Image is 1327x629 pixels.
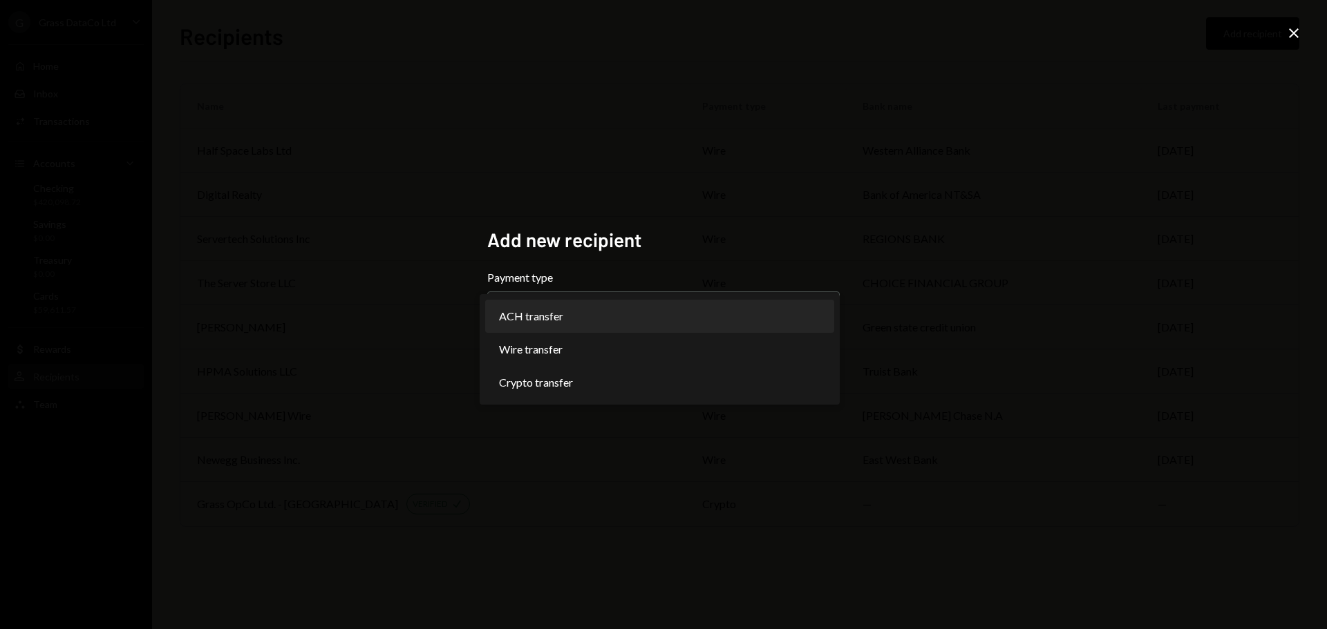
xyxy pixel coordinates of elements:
[487,291,840,330] button: Payment type
[499,341,563,358] span: Wire transfer
[499,374,573,391] span: Crypto transfer
[487,226,840,253] h2: Add new recipient
[499,308,563,325] span: ACH transfer
[487,269,840,286] label: Payment type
